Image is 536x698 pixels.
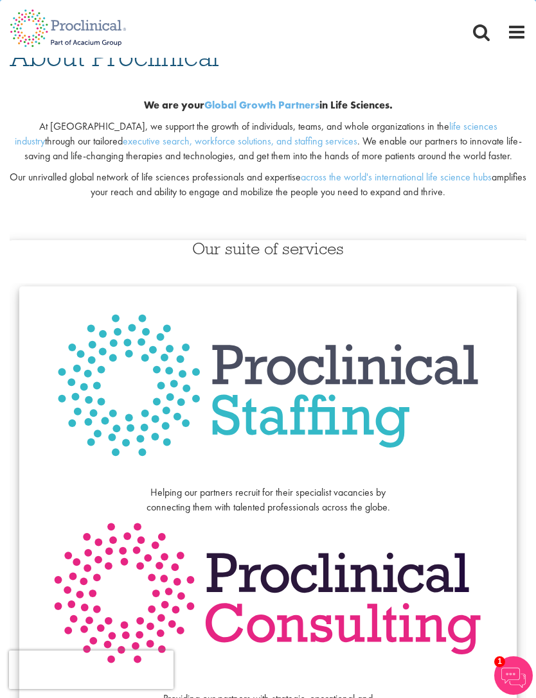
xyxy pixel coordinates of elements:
[494,656,533,695] img: Chatbot
[10,170,526,200] p: Our unrivalled global network of life sciences professionals and expertise amplifies your reach a...
[15,119,497,148] a: life sciences industry
[144,98,393,112] b: We are your in Life Sciences.
[10,119,526,164] p: At [GEOGRAPHIC_DATA], we support the growth of individuals, teams, and whole organizations in the...
[301,170,492,184] a: across the world's international life science hubs
[147,485,390,514] span: Helping our partners recruit for their specialist vacancies by connecting them with talented prof...
[45,515,491,672] img: Proclinical Consulting
[494,656,505,667] span: 1
[45,299,491,471] img: Proclinical Staffing
[9,650,174,689] iframe: reCAPTCHA
[123,134,357,148] a: executive search, workforce solutions, and staffing services
[204,98,319,112] a: Global Growth Partners
[10,240,526,257] h3: Our suite of services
